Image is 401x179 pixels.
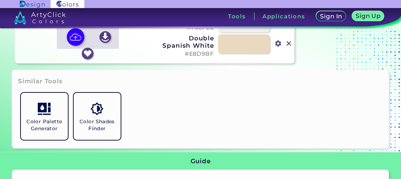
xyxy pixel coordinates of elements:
h5: Sign In [321,14,341,19]
img: icon_color_shades.svg [91,102,103,115]
h5: Color Palette Generator [24,118,65,132]
img: ArtyClick Design logo [20,1,44,8]
h3: Applications [262,14,305,19]
img: icon_favourite_white.svg [82,48,93,59]
img: icon_close.svg [284,39,294,48]
a: Sign Up [353,12,382,21]
a: Color Shades Finder [71,90,124,143]
h3: Guide [190,157,210,166]
h5: Color Shades Finder [77,118,118,132]
h5: Sign Up [357,13,379,19]
h5: #E8D9BF [159,51,214,58]
img: icon_download_white.svg [99,31,111,43]
h3: Similar Tools [18,77,63,86]
h3: Double Spanish White [159,34,214,49]
h3: Tools [228,14,246,19]
img: icon_col_pal_col.svg [38,102,51,115]
a: Sign In [317,12,345,21]
img: logo_artyclick_colors_white.svg [14,11,66,24]
img: icon picture [67,28,84,46]
a: Color Palette Generator [18,90,71,143]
